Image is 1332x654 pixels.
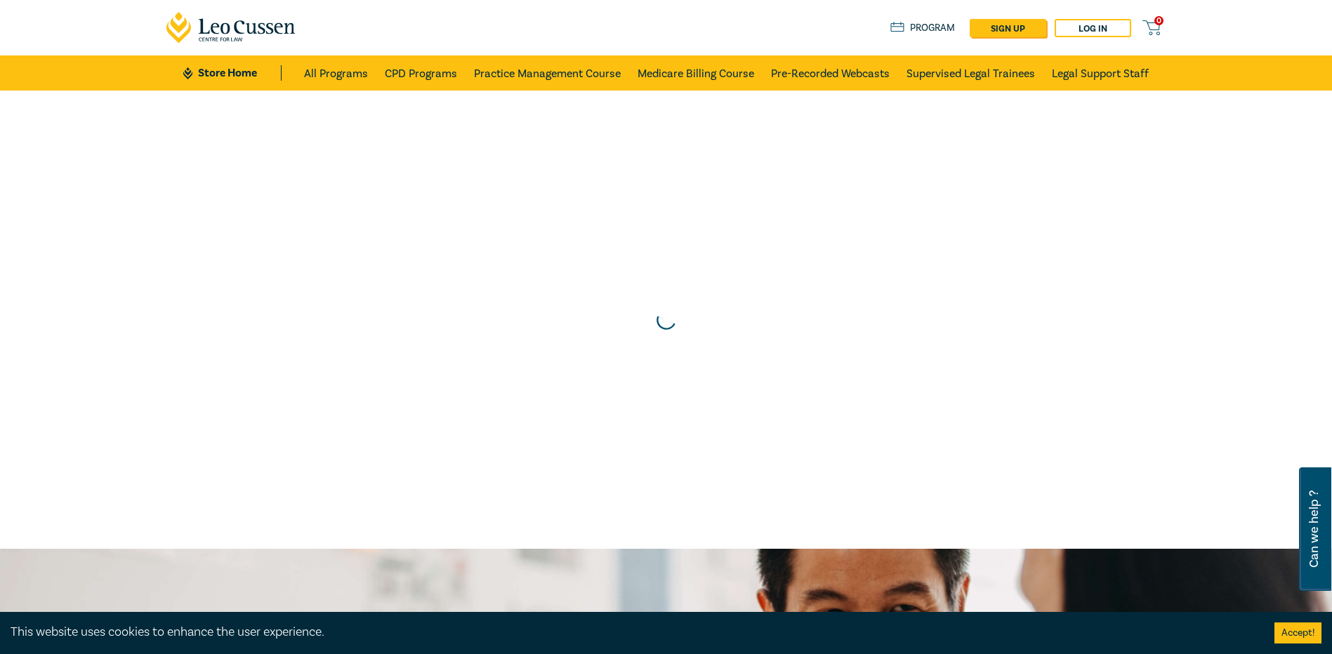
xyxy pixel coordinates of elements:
[474,55,621,91] a: Practice Management Course
[1052,55,1149,91] a: Legal Support Staff
[1154,16,1163,25] span: 0
[970,19,1046,37] a: sign up
[906,55,1035,91] a: Supervised Legal Trainees
[11,623,1253,641] div: This website uses cookies to enhance the user experience.
[304,55,368,91] a: All Programs
[1055,19,1131,37] a: Log in
[1307,476,1321,582] span: Can we help ?
[183,65,281,81] a: Store Home
[385,55,457,91] a: CPD Programs
[638,55,754,91] a: Medicare Billing Course
[890,20,956,36] a: Program
[771,55,890,91] a: Pre-Recorded Webcasts
[1274,622,1321,643] button: Accept cookies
